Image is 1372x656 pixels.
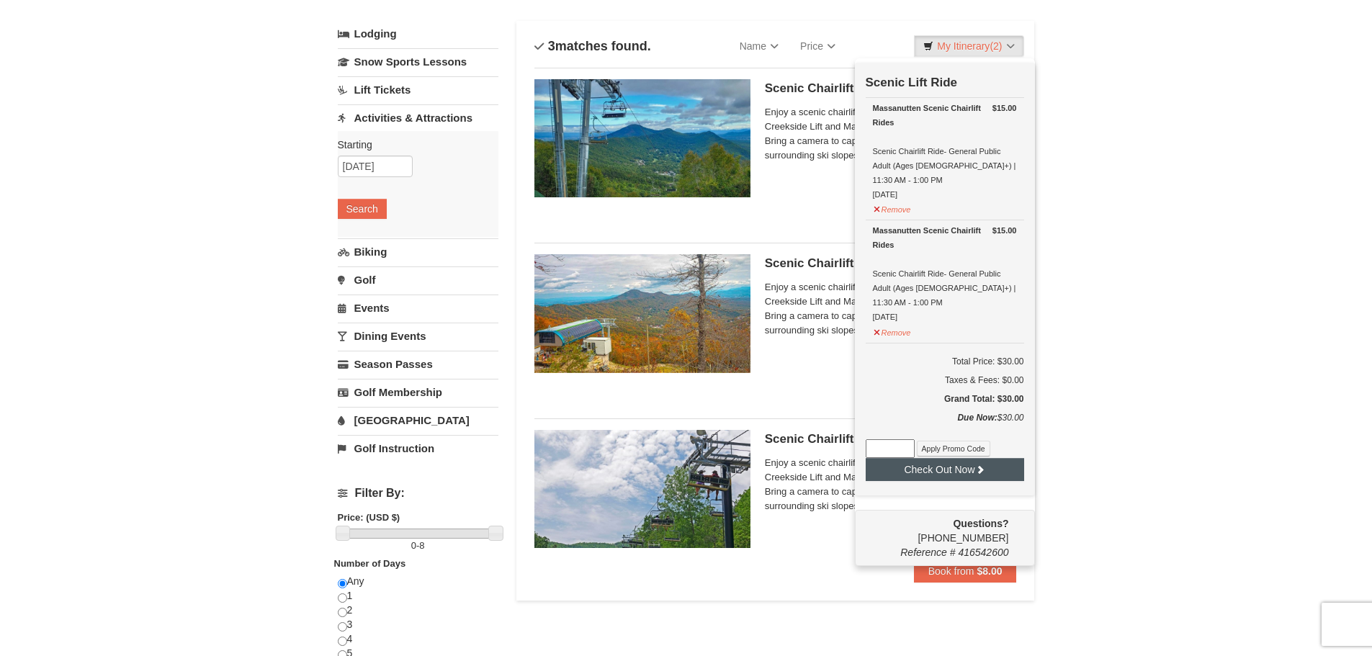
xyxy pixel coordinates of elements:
[338,539,498,553] label: -
[866,76,958,89] strong: Scenic Lift Ride
[990,40,1002,52] span: (2)
[338,323,498,349] a: Dining Events
[534,79,750,197] img: 24896431-1-a2e2611b.jpg
[765,432,1017,446] h5: Scenic Chairlift Ride | 1:00 PM - 2:30 PM
[338,76,498,103] a: Lift Tickets
[789,32,846,60] a: Price
[338,295,498,321] a: Events
[873,101,1017,130] div: Massanutten Scenic Chairlift Rides
[953,518,1008,529] strong: Questions?
[873,199,912,217] button: Remove
[411,540,416,551] span: 0
[866,354,1024,369] h6: Total Price: $30.00
[338,238,498,265] a: Biking
[419,540,424,551] span: 8
[338,48,498,75] a: Snow Sports Lessons
[957,413,997,423] strong: Due Now:
[338,487,498,500] h4: Filter By:
[338,351,498,377] a: Season Passes
[873,101,1017,202] div: Scenic Chairlift Ride- General Public Adult (Ages [DEMOGRAPHIC_DATA]+) | 11:30 AM - 1:00 PM [DATE]
[338,379,498,405] a: Golf Membership
[338,138,488,152] label: Starting
[866,410,1024,439] div: $30.00
[765,456,1017,513] span: Enjoy a scenic chairlift ride up Massanutten’s signature Creekside Lift and Massanutten's NEW Pea...
[548,39,555,53] span: 3
[338,435,498,462] a: Golf Instruction
[338,104,498,131] a: Activities & Attractions
[338,512,400,523] strong: Price: (USD $)
[914,560,1017,583] button: Book from $8.00
[338,407,498,433] a: [GEOGRAPHIC_DATA]
[338,21,498,47] a: Lodging
[866,392,1024,406] h5: Grand Total: $30.00
[900,547,955,558] span: Reference #
[729,32,789,60] a: Name
[917,441,990,457] button: Apply Promo Code
[873,223,1017,252] div: Massanutten Scenic Chairlift Rides
[928,565,974,577] span: Book from
[765,81,1017,96] h5: Scenic Chairlift Ride | 10:00 AM - 11:30 AM
[866,373,1024,387] div: Taxes & Fees: $0.00
[338,266,498,293] a: Golf
[958,547,1008,558] span: 416542600
[534,430,750,548] img: 24896431-9-664d1467.jpg
[866,516,1009,544] span: [PHONE_NUMBER]
[992,223,1017,238] strong: $15.00
[334,558,406,569] strong: Number of Days
[765,105,1017,163] span: Enjoy a scenic chairlift ride up Massanutten’s signature Creekside Lift and Massanutten's NEW Pea...
[338,199,387,219] button: Search
[914,35,1023,57] a: My Itinerary(2)
[873,322,912,340] button: Remove
[977,565,1002,577] strong: $8.00
[534,39,651,53] h4: matches found.
[765,280,1017,338] span: Enjoy a scenic chairlift ride up Massanutten’s signature Creekside Lift and Massanutten's NEW Pea...
[866,458,1024,481] button: Check Out Now
[992,101,1017,115] strong: $15.00
[873,223,1017,324] div: Scenic Chairlift Ride- General Public Adult (Ages [DEMOGRAPHIC_DATA]+) | 11:30 AM - 1:00 PM [DATE]
[765,256,1017,271] h5: Scenic Chairlift Ride | 11:30 AM - 1:00 PM
[534,254,750,372] img: 24896431-13-a88f1aaf.jpg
